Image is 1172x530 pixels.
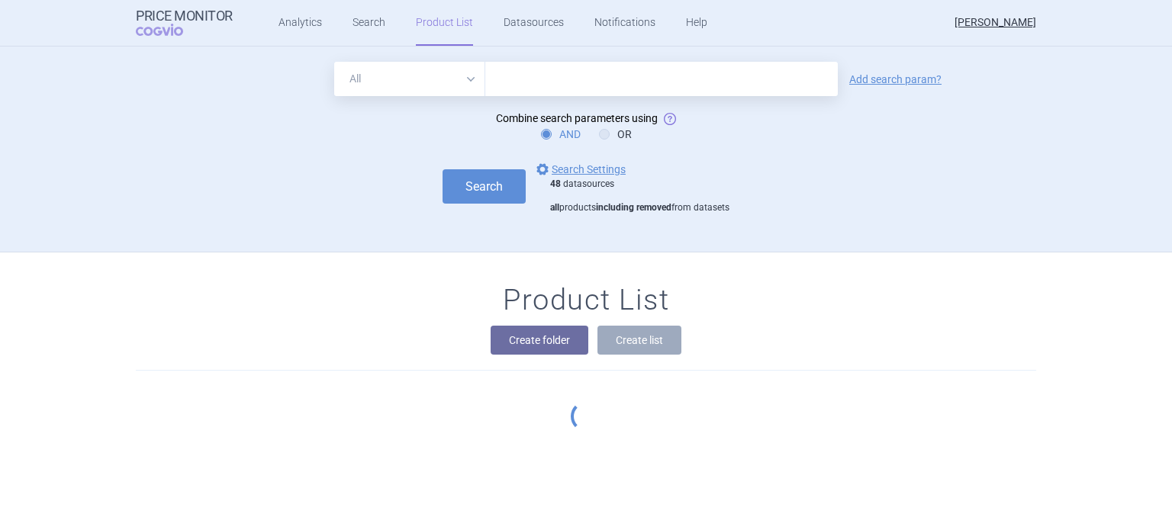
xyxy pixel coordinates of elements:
label: AND [541,127,581,142]
a: Search Settings [533,160,626,178]
button: Search [443,169,526,204]
strong: 48 [550,178,561,189]
strong: including removed [596,202,671,213]
span: Combine search parameters using [496,112,658,124]
h1: Product List [503,283,669,318]
a: Price MonitorCOGVIO [136,8,233,37]
strong: Price Monitor [136,8,233,24]
a: Add search param? [849,74,942,85]
button: Create folder [491,326,588,355]
label: OR [599,127,632,142]
div: datasources products from datasets [550,178,729,214]
strong: all [550,202,559,213]
span: COGVIO [136,24,204,36]
button: Create list [597,326,681,355]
